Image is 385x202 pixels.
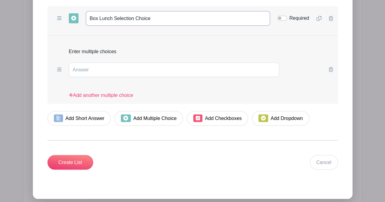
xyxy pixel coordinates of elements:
input: Create List [47,155,93,170]
a: Add Checkboxes [187,111,248,126]
input: Answer [69,63,279,77]
label: Required [289,15,309,22]
div: Enter multiple choices [47,41,338,58]
a: Add Dropdown [252,111,309,126]
a: Add Short Answer [47,111,111,126]
input: Type your Question [86,11,270,26]
a: Add another multiple choice [69,92,133,104]
a: Add Multiple Choice [114,111,183,126]
a: Cancel [310,155,338,170]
